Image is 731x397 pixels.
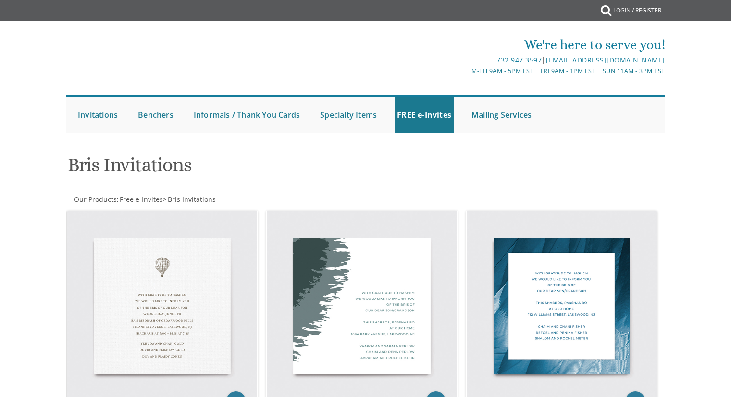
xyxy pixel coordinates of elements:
a: Specialty Items [318,97,379,133]
div: We're here to serve you! [266,35,665,54]
span: > [163,195,216,204]
div: M-Th 9am - 5pm EST | Fri 9am - 1pm EST | Sun 11am - 3pm EST [266,66,665,76]
a: Informals / Thank You Cards [191,97,302,133]
div: | [266,54,665,66]
a: Invitations [75,97,120,133]
a: Free e-Invites [119,195,163,204]
a: Bris Invitations [167,195,216,204]
a: Benchers [136,97,176,133]
span: Free e-Invites [120,195,163,204]
a: Our Products [73,195,117,204]
a: 732.947.3597 [496,55,542,64]
h1: Bris Invitations [68,154,460,183]
div: : [66,195,366,204]
a: [EMAIL_ADDRESS][DOMAIN_NAME] [546,55,665,64]
a: Mailing Services [469,97,534,133]
span: Bris Invitations [168,195,216,204]
a: FREE e-Invites [395,97,454,133]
